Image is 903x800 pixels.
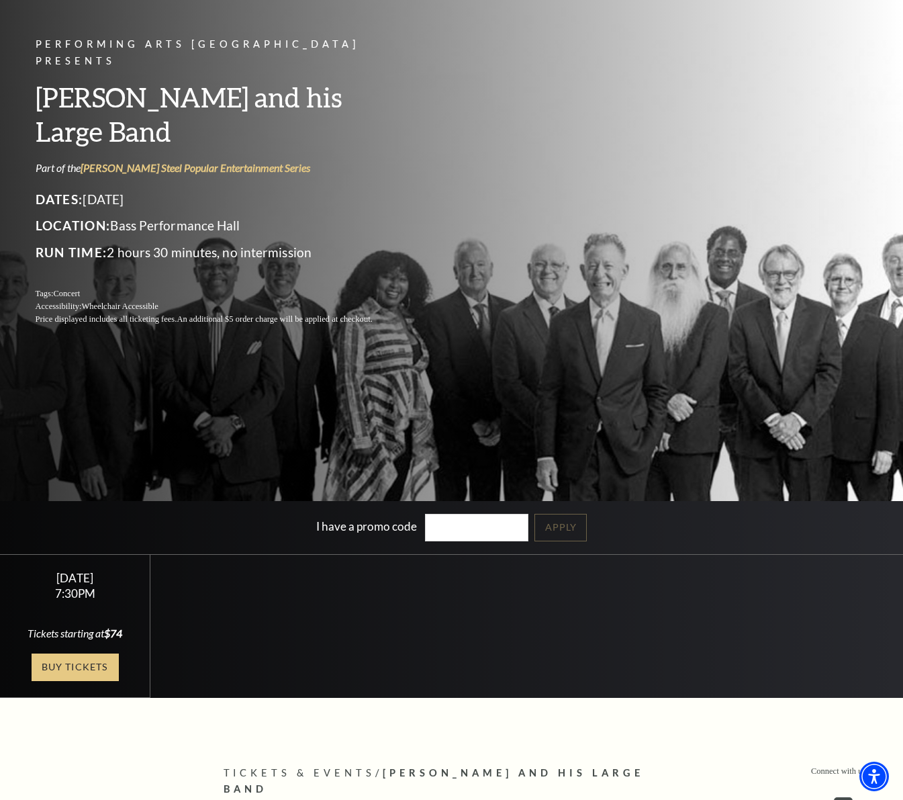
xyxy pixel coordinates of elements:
[36,300,405,313] p: Accessibility:
[16,626,134,641] div: Tickets starting at
[36,287,405,300] p: Tags:
[36,189,405,210] p: [DATE]
[36,161,405,175] p: Part of the
[36,242,405,263] p: 2 hours 30 minutes, no intermission
[16,571,134,585] div: [DATE]
[104,627,122,639] span: $74
[811,765,876,778] p: Connect with us on
[224,765,680,799] p: /
[81,302,158,311] span: Wheelchair Accessible
[81,161,310,174] a: Irwin Steel Popular Entertainment Series - open in a new tab
[16,588,134,599] div: 7:30PM
[36,245,107,260] span: Run Time:
[53,289,80,298] span: Concert
[224,767,376,779] span: Tickets & Events
[36,313,405,326] p: Price displayed includes all ticketing fees.
[859,762,889,791] div: Accessibility Menu
[36,218,111,233] span: Location:
[36,191,83,207] span: Dates:
[32,654,119,681] a: Buy Tickets
[177,314,372,324] span: An additional $5 order charge will be applied at checkout.
[36,215,405,236] p: Bass Performance Hall
[36,80,405,148] h3: [PERSON_NAME] and his Large Band
[316,519,417,533] label: I have a promo code
[36,36,405,70] p: Performing Arts [GEOGRAPHIC_DATA] Presents
[224,767,645,795] span: [PERSON_NAME] and his Large Band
